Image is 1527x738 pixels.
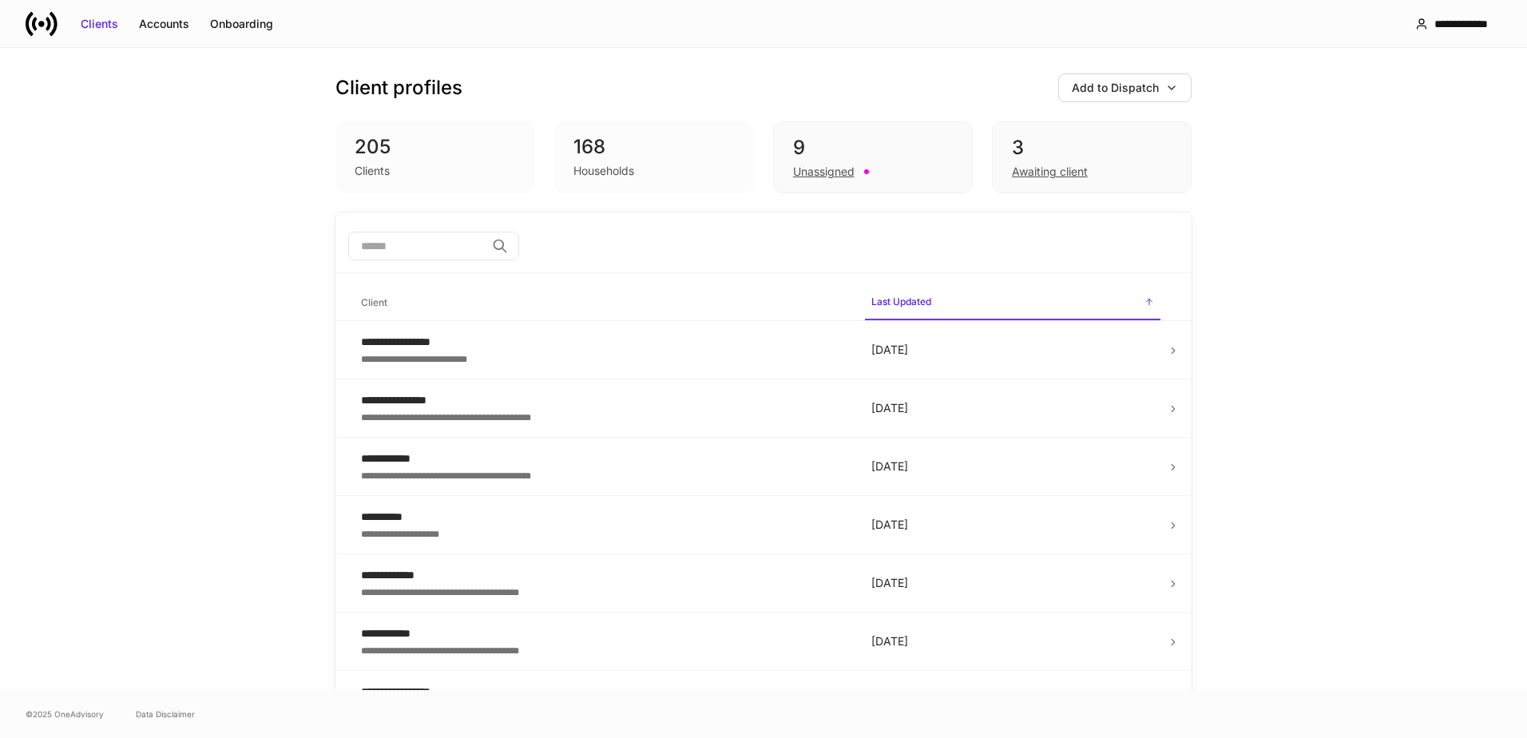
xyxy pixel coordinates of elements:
[871,294,931,309] h6: Last Updated
[1058,73,1192,102] button: Add to Dispatch
[355,163,390,179] div: Clients
[200,11,284,37] button: Onboarding
[355,287,852,319] span: Client
[865,286,1160,320] span: Last Updated
[210,16,273,32] div: Onboarding
[355,134,516,160] div: 205
[139,16,189,32] div: Accounts
[129,11,200,37] button: Accounts
[573,163,634,179] div: Households
[773,121,973,193] div: 9Unassigned
[335,75,462,101] h3: Client profiles
[70,11,129,37] button: Clients
[871,633,1154,649] p: [DATE]
[1012,135,1172,161] div: 3
[26,708,104,720] span: © 2025 OneAdvisory
[871,575,1154,591] p: [DATE]
[136,708,195,720] a: Data Disclaimer
[871,458,1154,474] p: [DATE]
[1012,164,1088,180] div: Awaiting client
[871,517,1154,533] p: [DATE]
[793,135,953,161] div: 9
[871,400,1154,416] p: [DATE]
[1072,80,1159,96] div: Add to Dispatch
[361,295,387,310] h6: Client
[81,16,118,32] div: Clients
[573,134,735,160] div: 168
[871,342,1154,358] p: [DATE]
[992,121,1192,193] div: 3Awaiting client
[793,164,855,180] div: Unassigned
